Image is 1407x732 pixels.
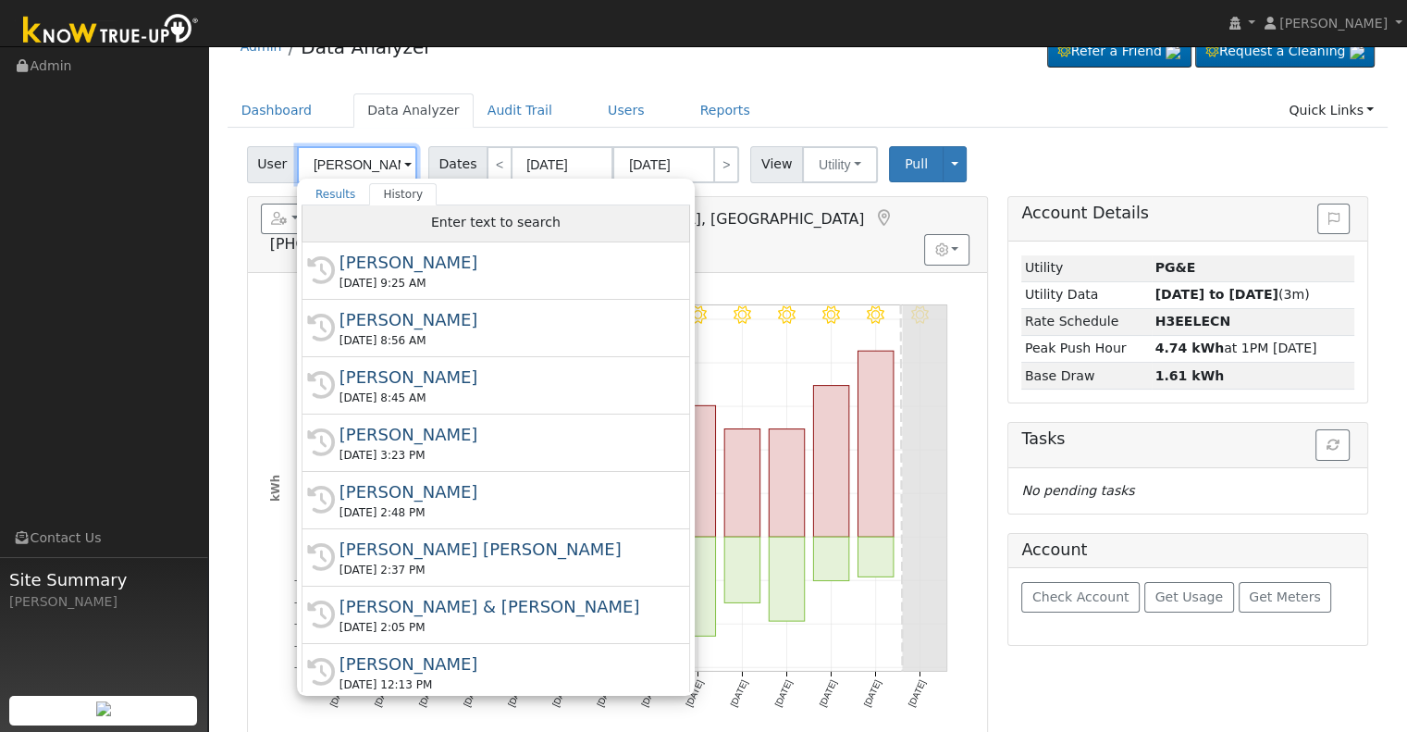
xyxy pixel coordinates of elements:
[1315,429,1350,461] button: Refresh
[1021,308,1152,335] td: Rate Schedule
[1279,16,1388,31] span: [PERSON_NAME]
[769,537,804,621] rect: onclick=""
[1021,540,1087,559] h5: Account
[802,146,878,183] button: Utility
[294,619,308,629] text: -20
[689,306,707,324] i: 8/28 - Clear
[1021,429,1354,449] h5: Tasks
[1249,589,1321,604] span: Get Meters
[1021,255,1152,282] td: Utility
[294,663,308,673] text: -30
[294,576,308,586] text: -10
[307,543,335,571] i: History
[750,146,803,183] span: View
[431,215,561,230] span: Enter text to search
[247,146,298,183] span: User
[307,428,335,456] i: History
[294,640,307,651] text: -25
[307,486,335,514] i: History
[339,447,669,464] div: [DATE] 3:23 PM
[1239,582,1332,614] button: Get Meters
[728,678,749,708] text: [DATE]
[713,146,739,183] a: >
[339,422,669,447] div: [PERSON_NAME]
[1021,483,1134,498] i: No pending tasks
[858,537,893,577] rect: onclick=""
[307,658,335,686] i: History
[813,386,848,538] rect: onclick=""
[594,93,659,128] a: Users
[1021,582,1140,614] button: Check Account
[339,504,669,521] div: [DATE] 2:48 PM
[339,275,669,292] div: [DATE] 9:25 AM
[339,390,669,406] div: [DATE] 8:45 AM
[228,93,327,128] a: Dashboard
[301,36,431,58] a: Data Analyzer
[1155,589,1223,604] span: Get Usage
[339,676,669,693] div: [DATE] 12:13 PM
[268,475,281,502] text: kWh
[302,183,370,205] a: Results
[1275,93,1388,128] a: Quick Links
[339,562,669,578] div: [DATE] 2:37 PM
[9,567,198,592] span: Site Summary
[96,701,111,716] img: retrieve
[9,592,198,612] div: [PERSON_NAME]
[339,537,669,562] div: [PERSON_NAME] [PERSON_NAME]
[548,210,865,228] span: [GEOGRAPHIC_DATA], [GEOGRAPHIC_DATA]
[1021,281,1152,308] td: Utility Data
[686,93,764,128] a: Reports
[1154,260,1195,275] strong: ID: 17246782, authorized: 09/03/25
[778,306,796,324] i: 8/30 - Clear
[905,156,928,171] span: Pull
[339,619,669,636] div: [DATE] 2:05 PM
[339,365,669,390] div: [PERSON_NAME]
[873,209,894,228] a: Map
[813,537,848,580] rect: onclick=""
[867,306,884,324] i: 9/01 - Clear
[1021,204,1354,223] h5: Account Details
[734,306,751,324] i: 8/29 - Clear
[294,597,307,607] text: -15
[270,235,404,253] span: [PHONE_NUMBER]
[1154,368,1224,383] strong: 1.61 kWh
[724,537,759,602] rect: onclick=""
[1350,44,1364,59] img: retrieve
[307,256,335,284] i: History
[684,678,705,708] text: [DATE]
[339,594,669,619] div: [PERSON_NAME] & [PERSON_NAME]
[1154,287,1309,302] span: (3m)
[428,146,488,183] span: Dates
[861,678,882,708] text: [DATE]
[369,183,437,205] a: History
[1152,335,1354,362] td: at 1PM [DATE]
[1032,589,1129,604] span: Check Account
[353,93,474,128] a: Data Analyzer
[1166,44,1180,59] img: retrieve
[817,678,838,708] text: [DATE]
[14,10,208,52] img: Know True-Up
[339,651,669,676] div: [PERSON_NAME]
[772,678,794,708] text: [DATE]
[724,429,759,538] rect: onclick=""
[1021,363,1152,390] td: Base Draw
[907,678,928,708] text: [DATE]
[769,429,804,538] rect: onclick=""
[1047,36,1191,68] a: Refer a Friend
[858,351,893,537] rect: onclick=""
[1195,36,1375,68] a: Request a Cleaning
[1154,341,1224,355] strong: 4.74 kWh
[1317,204,1350,235] button: Issue History
[1154,287,1277,302] strong: [DATE] to [DATE]
[1021,335,1152,362] td: Peak Push Hour
[474,93,566,128] a: Audit Trail
[339,307,669,332] div: [PERSON_NAME]
[487,146,512,183] a: <
[307,314,335,341] i: History
[339,332,669,349] div: [DATE] 8:56 AM
[822,306,840,324] i: 8/31 - Clear
[339,479,669,504] div: [PERSON_NAME]
[1154,314,1230,329] strong: T
[889,146,944,182] button: Pull
[1144,582,1234,614] button: Get Usage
